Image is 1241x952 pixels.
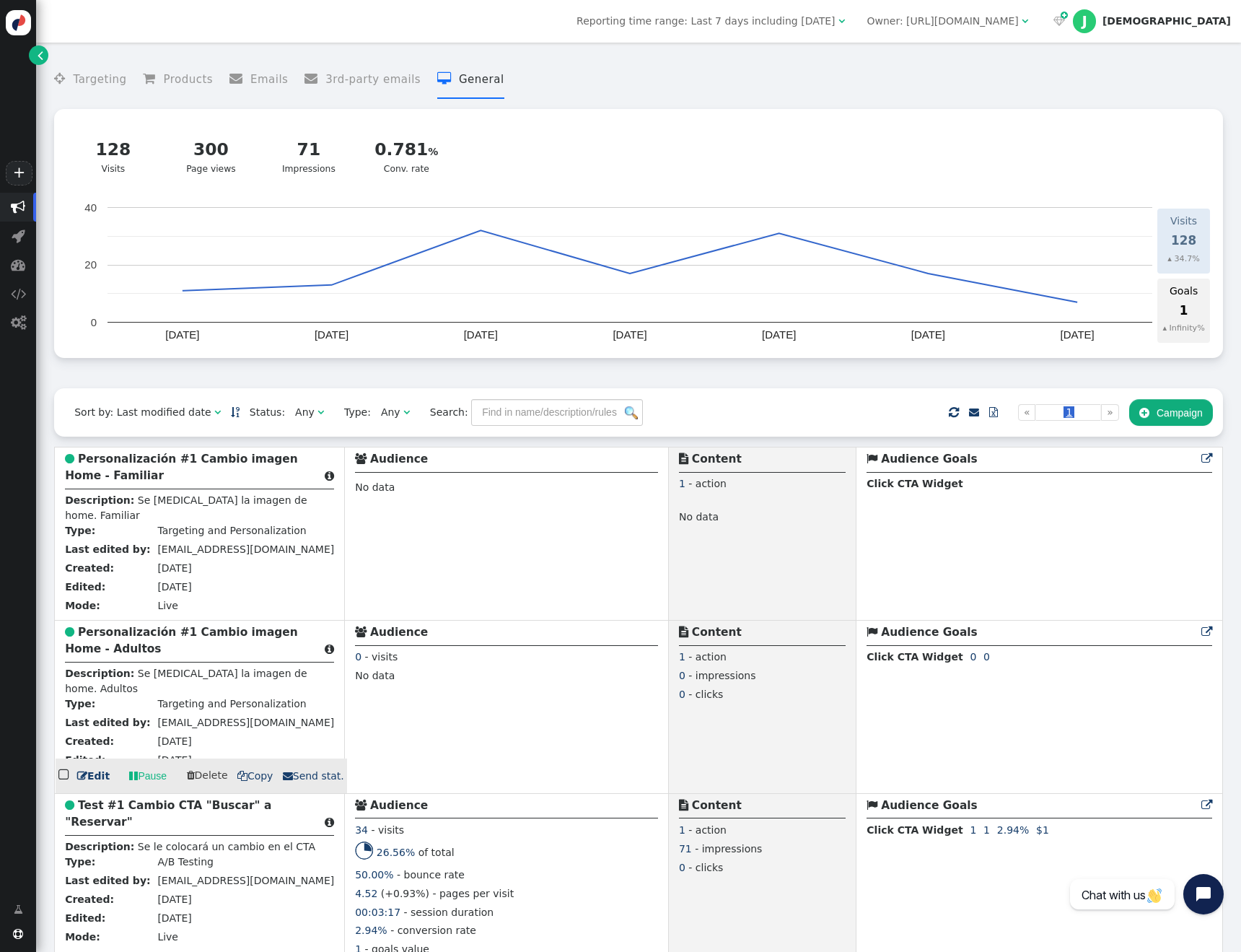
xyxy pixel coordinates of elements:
span: 0 [970,651,976,663]
b: Content [692,799,742,812]
span:  [437,72,459,85]
span:  [12,229,25,243]
li: Products [143,61,213,99]
b: Click CTA Widget [867,651,962,663]
div: Conv. rate [371,137,442,176]
b: Audience [370,799,428,812]
span: 1 [983,824,990,836]
a:   [1051,14,1068,29]
span: [EMAIL_ADDRESS][DOMAIN_NAME] [157,875,334,886]
div: 71 [273,137,345,162]
span:  [679,453,688,464]
span: - action [688,478,727,489]
span: 0 [983,651,990,663]
span:  [1061,9,1068,22]
b: Description: [65,494,134,506]
span:  [38,48,43,63]
b: Content [692,453,742,466]
input: Find in name/description/rules [471,399,643,425]
span: No data [355,481,395,493]
span: - bounce rate [397,869,465,881]
span: Sorted in descending order [231,407,240,417]
button: Campaign [1129,399,1213,425]
span:  [14,902,23,917]
a: 0.781Conv. rate [362,128,451,185]
span: - clicks [688,862,723,873]
span:  [1053,16,1065,26]
span:  [65,626,74,637]
span:  [355,800,367,811]
a: Copy [237,769,273,784]
a: 128Visits [69,128,157,185]
b: Audience [370,626,428,639]
img: logo-icon.svg [6,10,31,35]
span:  [325,644,334,655]
span: 0 [679,689,685,700]
span:  [11,200,25,214]
div: 0.781 [371,137,442,162]
b: Content [692,626,742,639]
span: - conversion rate [390,925,476,936]
td: Visits [1162,213,1205,230]
a:  [1201,626,1212,639]
text: [DATE] [1061,328,1095,341]
span:  [325,471,334,481]
b: Click CTA Widget [867,478,962,489]
span: 0 [679,670,685,681]
a: » [1101,404,1119,421]
div: 128 [78,137,149,162]
span:  [214,407,221,417]
span:  [1022,16,1028,26]
a: + [6,161,32,185]
a: Send stat. [283,769,344,784]
span: [DATE] [157,912,191,924]
span: of total [418,846,455,857]
span:  [355,626,367,637]
span:  [65,453,74,464]
b: Type: [65,525,95,536]
b: Personalización #1 Cambio imagen Home - Adultos [65,626,298,655]
b: Audience Goals [881,453,978,466]
a:  [29,45,48,65]
span:  [317,407,324,417]
div: 300 [175,137,247,162]
span:  [65,800,74,811]
span: Copy [237,770,273,782]
a:  [1201,453,1212,466]
span: 4.52 [355,888,377,899]
span: [EMAIL_ADDRESS][DOMAIN_NAME] [157,717,334,728]
div: J [1073,9,1096,32]
text: 0 [91,316,97,328]
a: Pause [119,763,177,789]
span:  [11,315,26,330]
span:  [1201,453,1212,464]
span: - action [688,651,727,663]
span: 1 [679,651,685,663]
span: 1 [970,824,976,836]
li: General [437,61,504,99]
b: Click CTA Widget [867,824,962,836]
li: Targeting [54,61,126,99]
a:  [1201,799,1212,812]
div: ▴ 34.7% [1162,253,1204,266]
a: Delete [187,769,231,781]
li: Emails [229,61,289,99]
b: Audience [370,453,428,466]
span: - impressions [688,670,755,681]
b: Edited: [65,912,105,924]
span:  [13,929,23,939]
text: [DATE] [911,328,945,341]
span:  [949,403,959,422]
span: - visits [371,824,404,836]
a: 71Impressions [264,128,353,185]
b: Audience Goals [881,799,978,812]
span: 26.56% [377,846,415,857]
span:  [237,771,247,781]
svg: A chart. [64,204,1152,348]
span: Se le colocará un cambio en el CTA [138,841,315,852]
b: Last edited by: [65,717,150,728]
span:  [838,16,845,26]
span: 1 [1180,303,1188,318]
div: ▴ Infinity% [1162,323,1204,335]
span: Delete [187,769,228,781]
